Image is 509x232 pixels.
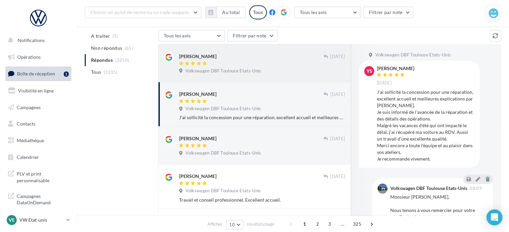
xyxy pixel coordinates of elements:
span: Ys [367,68,372,74]
a: Médiathèque [4,134,73,148]
span: Tous les avis [300,9,327,15]
a: VE VW Etat-unis [5,214,71,226]
a: Boîte de réception1 [4,66,73,81]
a: Opérations [4,50,73,64]
span: 10 [229,222,235,227]
button: Au total [205,7,245,18]
div: [PERSON_NAME] [179,53,216,60]
button: Filtrer par note [363,7,414,18]
span: Volkswagen DBF Toulouse Etats-Unis [185,106,261,112]
span: Afficher [207,221,222,227]
div: [PERSON_NAME] [179,91,216,97]
button: Tous les avis [294,7,361,18]
div: [PERSON_NAME] [377,66,414,71]
button: 10 [226,220,243,229]
span: Campagnes [17,104,41,110]
span: Choisir un point de vente ou un code magasin [90,9,189,15]
span: 3 [324,219,335,229]
div: 1 [64,71,69,77]
span: (3315) [104,69,118,75]
div: Travail et conseil professionnel. Excellent accueil. [179,197,345,203]
a: Campagnes DataOnDemand [4,189,73,209]
div: J'ai sollicité la concession pour une réparation, excellent accueil et meilleures explications pa... [377,89,474,162]
span: Volkswagen DBF Toulouse Etats-Unis [185,150,261,156]
button: Choisir un point de vente ou un code magasin [85,7,201,18]
div: [PERSON_NAME] [179,173,216,180]
span: résultats/page [247,221,275,227]
button: Notifications [4,33,70,47]
span: 2 [312,219,323,229]
span: Notifications [18,37,45,43]
span: Opérations [17,54,41,60]
a: Visibilité en ligne [4,84,73,98]
span: Tous les avis [164,33,191,38]
span: [DATE] [330,91,345,97]
div: Tous [249,5,267,19]
a: Campagnes [4,100,73,114]
span: Contacts [17,121,35,127]
span: 08:09 [470,186,482,191]
span: [DATE] [330,54,345,60]
button: Tous les avis [158,30,225,41]
span: Médiathèque [17,138,44,143]
span: Boîte de réception [17,71,55,76]
span: Volkswagen DBF Toulouse Etats-Unis [185,188,261,194]
button: Filtrer par note [227,30,278,41]
span: (65) [125,45,133,51]
span: Non répondus [91,45,122,51]
span: 325 [350,219,364,229]
span: [DATE] [330,174,345,180]
span: A traiter [91,33,110,39]
span: 1 [299,219,310,229]
span: Volkswagen DBF Toulouse Etats-Unis [185,68,261,74]
span: Volkswagen DBF Toulouse Etats-Unis [375,52,451,58]
a: PLV et print personnalisable [4,167,73,186]
div: Volkswagen DBF Toulouse Etats-Unis [390,186,467,191]
span: PLV et print personnalisable [17,169,69,184]
div: J'ai sollicité la concession pour une réparation, excellent accueil et meilleures explications pa... [179,114,345,121]
a: Calendrier [4,150,73,164]
span: Tous [91,69,101,75]
span: ... [337,219,348,229]
div: [PERSON_NAME] [179,135,216,142]
span: Visibilité en ligne [18,88,54,93]
span: (1) [112,33,118,39]
a: Contacts [4,117,73,131]
button: Au total [216,7,245,18]
span: VE [9,217,15,223]
div: Open Intercom Messenger [486,209,502,225]
span: [DATE] [377,80,392,86]
span: [DATE] [330,136,345,142]
p: VW Etat-unis [19,217,64,223]
span: Campagnes DataOnDemand [17,192,69,206]
span: Calendrier [17,154,39,160]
